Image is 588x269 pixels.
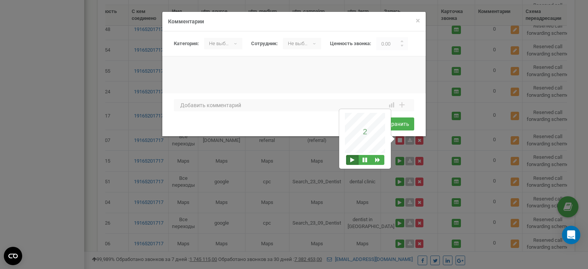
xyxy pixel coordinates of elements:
[168,18,420,25] h4: Комментарии
[562,226,580,244] div: Open Intercom Messenger
[283,38,310,49] p: Не выбрано
[310,38,321,49] b: ▾
[174,40,199,47] label: Категория:
[416,16,420,25] span: ×
[330,40,371,47] label: Ценность звонка:
[377,117,414,130] button: Сохранить
[204,38,231,49] p: Не выбрано
[4,247,22,265] button: Open CMP widget
[231,38,242,49] b: ▾
[356,127,375,136] p: 2
[251,40,278,47] label: Сотрудник:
